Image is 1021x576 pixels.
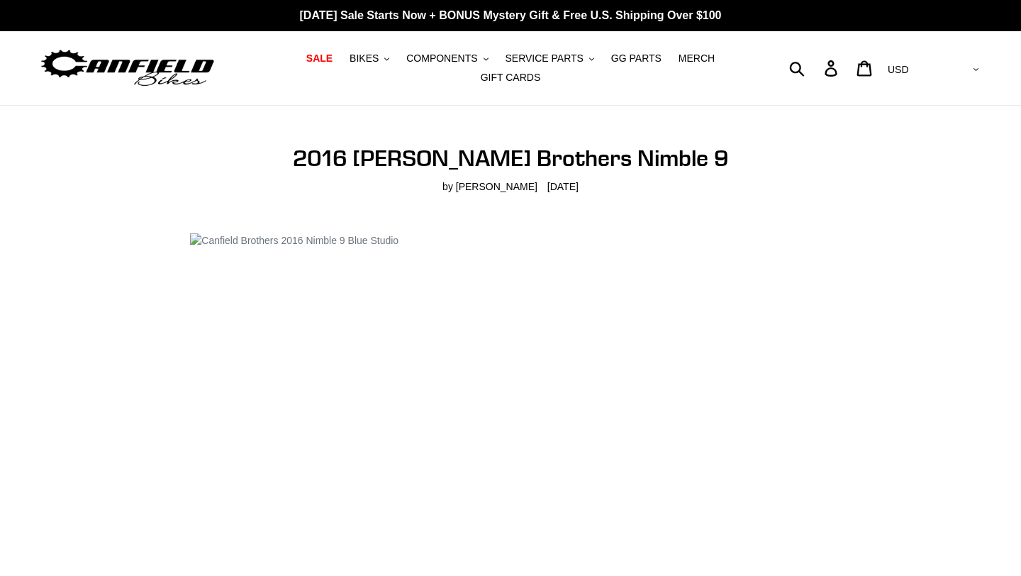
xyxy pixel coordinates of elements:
[547,181,579,192] time: [DATE]
[481,72,541,84] span: GIFT CARDS
[306,52,333,65] span: SALE
[797,52,833,84] input: Search
[679,52,715,65] span: MERCH
[498,49,601,68] button: SERVICE PARTS
[505,52,583,65] span: SERVICE PARTS
[611,52,662,65] span: GG PARTS
[474,68,548,87] a: GIFT CARDS
[442,179,537,194] span: by [PERSON_NAME]
[342,49,396,68] button: BIKES
[399,49,495,68] button: COMPONENTS
[350,52,379,65] span: BIKES
[604,49,669,68] a: GG PARTS
[299,49,340,68] a: SALE
[671,49,722,68] a: MERCH
[406,52,477,65] span: COMPONENTS
[190,145,830,172] h1: 2016 [PERSON_NAME] Brothers Nimble 9
[39,46,216,91] img: Canfield Bikes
